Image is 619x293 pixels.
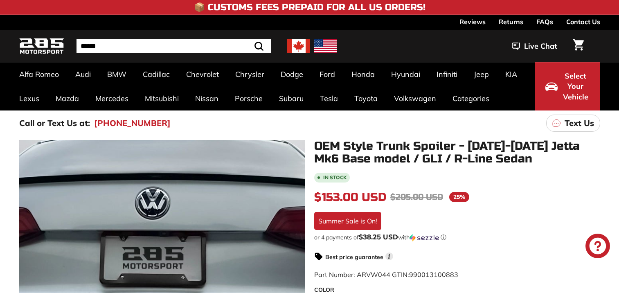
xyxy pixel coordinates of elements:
[497,62,525,86] a: KIA
[524,41,557,52] span: Live Chat
[410,234,439,241] img: Sezzle
[325,253,383,261] strong: Best price guarantee
[409,270,458,279] span: 990013100883
[11,62,67,86] a: Alfa Romeo
[323,175,347,180] b: In stock
[311,62,343,86] a: Ford
[227,62,272,86] a: Chrysler
[383,62,428,86] a: Hyundai
[444,86,497,110] a: Categories
[583,234,612,260] inbox-online-store-chat: Shopify online store chat
[271,86,312,110] a: Subaru
[499,15,523,29] a: Returns
[314,270,458,279] span: Part Number: ARVW044 GTIN:
[87,86,137,110] a: Mercedes
[227,86,271,110] a: Porsche
[135,62,178,86] a: Cadillac
[428,62,466,86] a: Infiniti
[390,192,443,202] span: $205.00 USD
[566,15,600,29] a: Contact Us
[314,233,600,241] div: or 4 payments of$38.25 USDwithSezzle Click to learn more about Sezzle
[385,252,393,260] span: i
[77,39,271,53] input: Search
[359,232,398,241] span: $38.25 USD
[314,212,381,230] div: Summer Sale is On!
[11,86,47,110] a: Lexus
[562,71,590,102] span: Select Your Vehicle
[178,62,227,86] a: Chevrolet
[546,115,600,132] a: Text Us
[565,117,594,129] p: Text Us
[67,62,99,86] a: Audi
[459,15,486,29] a: Reviews
[187,86,227,110] a: Nissan
[194,2,425,12] h4: 📦 Customs Fees Prepaid for All US Orders!
[314,190,386,204] span: $153.00 USD
[536,15,553,29] a: FAQs
[343,62,383,86] a: Honda
[47,86,87,110] a: Mazda
[19,117,90,129] p: Call or Text Us at:
[137,86,187,110] a: Mitsubishi
[94,117,171,129] a: [PHONE_NUMBER]
[501,36,568,56] button: Live Chat
[535,62,600,110] button: Select Your Vehicle
[386,86,444,110] a: Volkswagen
[314,140,600,165] h1: OEM Style Trunk Spoiler - [DATE]-[DATE] Jetta Mk6 Base model / GLI / R-Line Sedan
[99,62,135,86] a: BMW
[449,192,469,202] span: 25%
[568,32,589,60] a: Cart
[346,86,386,110] a: Toyota
[312,86,346,110] a: Tesla
[314,233,600,241] div: or 4 payments of with
[466,62,497,86] a: Jeep
[19,37,64,56] img: Logo_285_Motorsport_areodynamics_components
[272,62,311,86] a: Dodge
